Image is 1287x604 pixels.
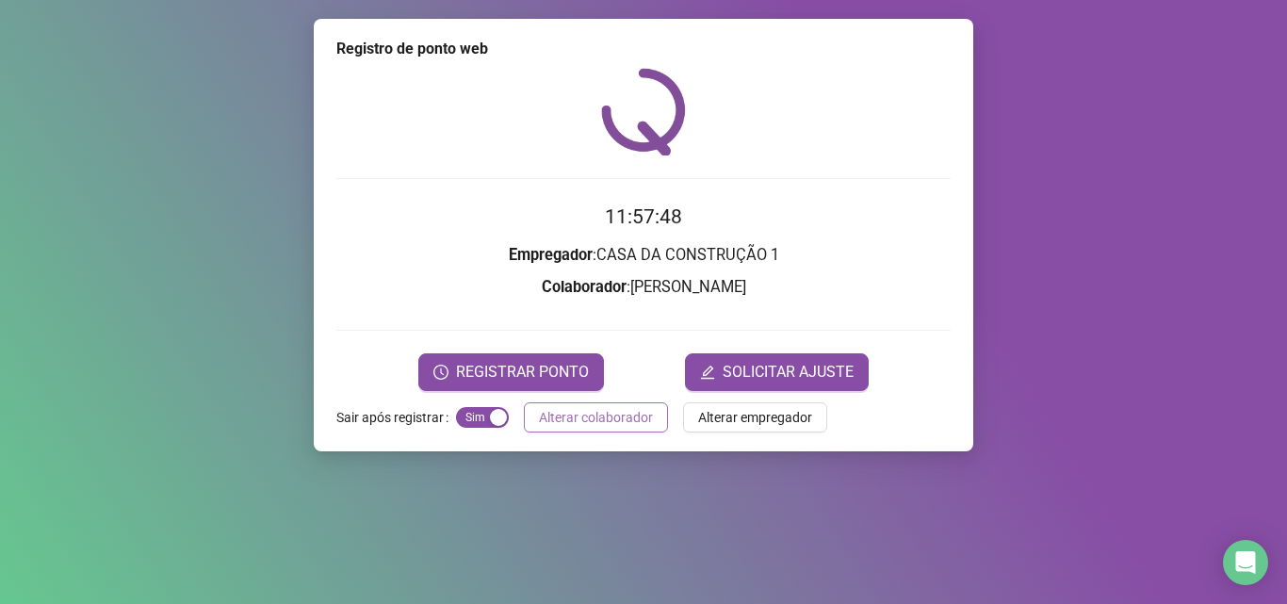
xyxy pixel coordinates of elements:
strong: Colaborador [542,278,627,296]
span: clock-circle [433,365,448,380]
div: Open Intercom Messenger [1223,540,1268,585]
label: Sair após registrar [336,402,456,433]
h3: : CASA DA CONSTRUÇÃO 1 [336,243,951,268]
strong: Empregador [509,246,593,264]
span: SOLICITAR AJUSTE [723,361,854,384]
button: editSOLICITAR AJUSTE [685,353,869,391]
button: Alterar empregador [683,402,827,433]
div: Registro de ponto web [336,38,951,60]
button: Alterar colaborador [524,402,668,433]
span: REGISTRAR PONTO [456,361,589,384]
span: Alterar empregador [698,407,812,428]
span: edit [700,365,715,380]
img: QRPoint [601,68,686,155]
span: Alterar colaborador [539,407,653,428]
h3: : [PERSON_NAME] [336,275,951,300]
time: 11:57:48 [605,205,682,228]
button: REGISTRAR PONTO [418,353,604,391]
